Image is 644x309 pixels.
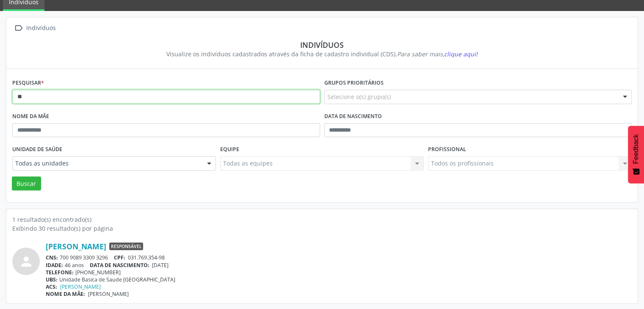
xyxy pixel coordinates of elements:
[46,283,57,290] span: ACS:
[327,92,391,101] span: Selecione o(s) grupo(s)
[25,22,57,34] div: Indivíduos
[632,134,640,164] span: Feedback
[12,143,62,156] label: Unidade de saúde
[60,283,101,290] a: [PERSON_NAME]
[444,50,478,58] span: clique aqui!
[46,276,58,283] span: UBS:
[19,254,34,269] i: person
[128,254,165,261] span: 031.769.354-98
[12,110,49,123] label: Nome da mãe
[12,224,632,233] div: Exibindo 30 resultado(s) por página
[46,262,63,269] span: IDADE:
[46,269,632,276] div: [PHONE_NUMBER]
[628,126,644,183] button: Feedback - Mostrar pesquisa
[46,276,632,283] div: Unidade Basica de Saude [GEOGRAPHIC_DATA]
[220,143,239,156] label: Equipe
[46,262,632,269] div: 46 anos
[114,254,125,261] span: CPF:
[109,243,143,250] span: Responsável
[46,290,85,298] span: NOME DA MÃE:
[152,262,169,269] span: [DATE]
[324,110,382,123] label: Data de nascimento
[12,22,57,34] a:  Indivíduos
[12,215,632,224] div: 1 resultado(s) encontrado(s)
[12,22,25,34] i: 
[46,269,74,276] span: TELEFONE:
[15,159,199,168] span: Todas as unidades
[397,50,478,58] i: Para saber mais,
[90,262,149,269] span: DATA DE NASCIMENTO:
[428,143,466,156] label: Profissional
[46,254,58,261] span: CNS:
[46,242,106,251] a: [PERSON_NAME]
[12,177,41,191] button: Buscar
[12,77,44,90] label: Pesquisar
[46,254,632,261] div: 700 9089 3309 3296
[324,77,384,90] label: Grupos prioritários
[18,50,626,58] div: Visualize os indivíduos cadastrados através da ficha de cadastro individual (CDS).
[88,290,129,298] span: [PERSON_NAME]
[18,40,626,50] div: Indivíduos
